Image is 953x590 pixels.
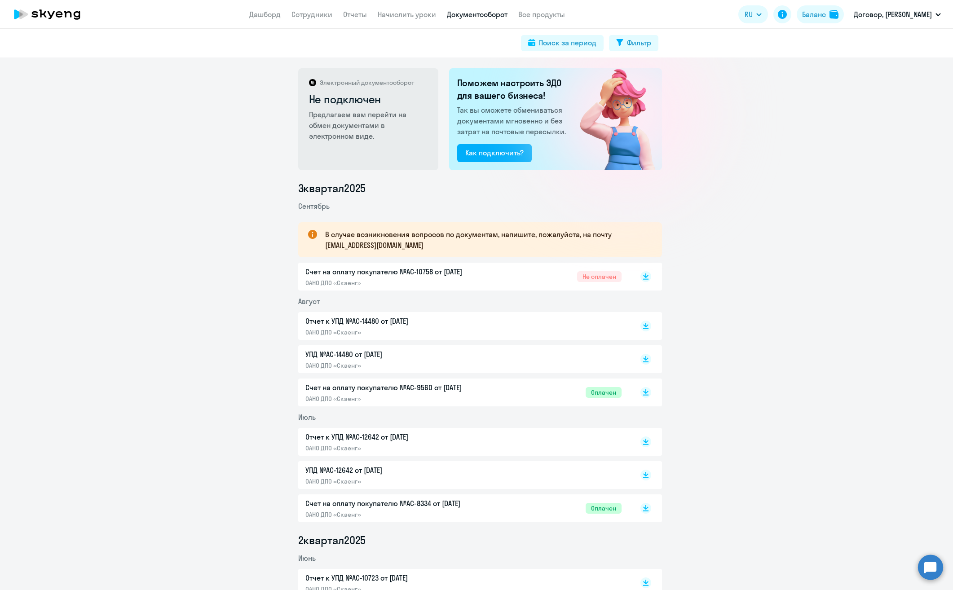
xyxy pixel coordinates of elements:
[521,35,604,51] button: Поиск за период
[745,9,753,20] span: RU
[577,271,622,282] span: Не оплачен
[465,147,524,158] div: Как подключить?
[305,477,494,485] p: ОАНО ДПО «Скаенг»
[305,465,494,476] p: УПД №AC-12642 от [DATE]
[305,279,494,287] p: ОАНО ДПО «Скаенг»
[298,181,662,195] li: 3 квартал 2025
[298,533,662,547] li: 2 квартал 2025
[305,382,494,393] p: Счет на оплату покупателю №AC-9560 от [DATE]
[586,387,622,398] span: Оплачен
[627,37,651,48] div: Фильтр
[609,35,658,51] button: Фильтр
[518,10,565,19] a: Все продукты
[343,10,367,19] a: Отчеты
[320,79,414,87] p: Электронный документооборот
[309,109,429,141] p: Предлагаем вам перейти на обмен документами в электронном виде.
[738,5,768,23] button: RU
[249,10,281,19] a: Дашборд
[457,77,569,102] h2: Поможем настроить ЭДО для вашего бизнеса!
[457,144,532,162] button: Как подключить?
[305,511,494,519] p: ОАНО ДПО «Скаенг»
[305,266,494,277] p: Счет на оплату покупателю №AC-10758 от [DATE]
[305,328,494,336] p: ОАНО ДПО «Скаенг»
[305,266,622,287] a: Счет на оплату покупателю №AC-10758 от [DATE]ОАНО ДПО «Скаенг»Не оплачен
[561,68,662,170] img: not_connected
[305,431,622,452] a: Отчет к УПД №AC-12642 от [DATE]ОАНО ДПО «Скаенг»
[305,361,494,370] p: ОАНО ДПО «Скаенг»
[309,92,429,106] h2: Не подключен
[849,4,945,25] button: Договор, [PERSON_NAME]
[298,413,316,422] span: Июль
[457,105,569,137] p: Так вы сможете обмениваться документами мгновенно и без затрат на почтовые пересылки.
[854,9,932,20] p: Договор, [PERSON_NAME]
[586,503,622,514] span: Оплачен
[829,10,838,19] img: balance
[305,498,622,519] a: Счет на оплату покупателю №AC-8334 от [DATE]ОАНО ДПО «Скаенг»Оплачен
[298,554,316,563] span: Июнь
[305,465,622,485] a: УПД №AC-12642 от [DATE]ОАНО ДПО «Скаенг»
[802,9,826,20] div: Баланс
[305,316,622,336] a: Отчет к УПД №AC-14480 от [DATE]ОАНО ДПО «Скаенг»
[291,10,332,19] a: Сотрудники
[305,349,622,370] a: УПД №AC-14480 от [DATE]ОАНО ДПО «Скаенг»
[305,382,622,403] a: Счет на оплату покупателю №AC-9560 от [DATE]ОАНО ДПО «Скаенг»Оплачен
[539,37,596,48] div: Поиск за период
[305,395,494,403] p: ОАНО ДПО «Скаенг»
[305,572,494,583] p: Отчет к УПД №AC-10723 от [DATE]
[305,498,494,509] p: Счет на оплату покупателю №AC-8334 от [DATE]
[325,229,646,251] p: В случае возникновения вопросов по документам, напишите, пожалуйста, на почту [EMAIL_ADDRESS][DOM...
[305,444,494,452] p: ОАНО ДПО «Скаенг»
[378,10,436,19] a: Начислить уроки
[797,5,844,23] button: Балансbalance
[447,10,507,19] a: Документооборот
[298,202,330,211] span: Сентябрь
[305,316,494,326] p: Отчет к УПД №AC-14480 от [DATE]
[298,297,320,306] span: Август
[305,349,494,360] p: УПД №AC-14480 от [DATE]
[305,431,494,442] p: Отчет к УПД №AC-12642 от [DATE]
